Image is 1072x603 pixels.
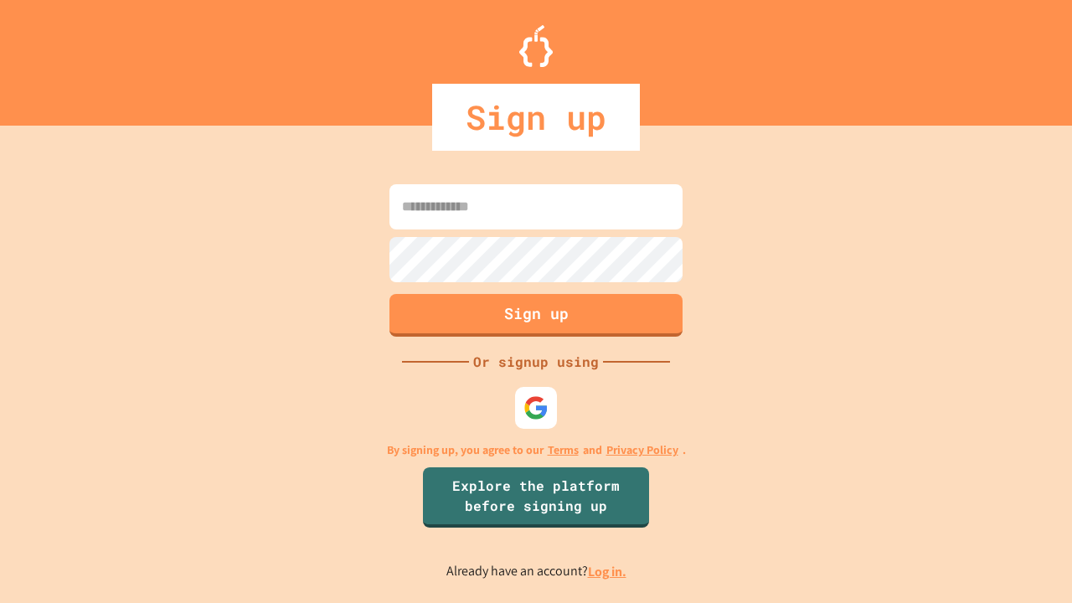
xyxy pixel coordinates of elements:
[389,294,683,337] button: Sign up
[446,561,626,582] p: Already have an account?
[469,352,603,372] div: Or signup using
[548,441,579,459] a: Terms
[432,84,640,151] div: Sign up
[423,467,649,528] a: Explore the platform before signing up
[523,395,549,420] img: google-icon.svg
[519,25,553,67] img: Logo.svg
[606,441,678,459] a: Privacy Policy
[588,563,626,580] a: Log in.
[387,441,686,459] p: By signing up, you agree to our and .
